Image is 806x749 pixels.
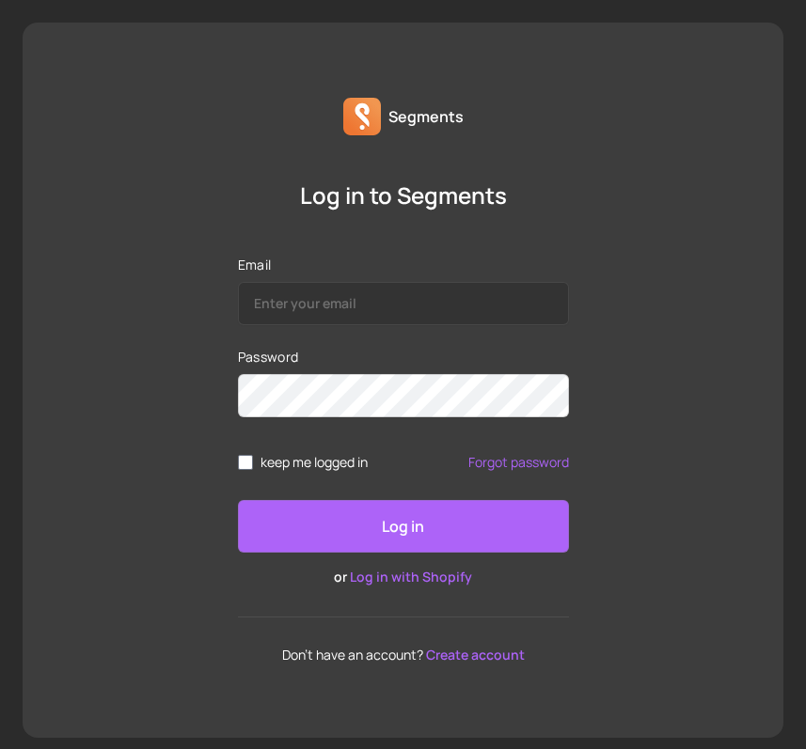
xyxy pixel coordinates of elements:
p: Segments [388,105,464,128]
span: keep me logged in [261,455,368,470]
a: Create account [426,646,525,663]
input: remember me [238,455,253,470]
button: Log in [238,500,569,553]
p: Log in to Segments [238,180,569,211]
a: Forgot password [468,455,569,470]
a: Log in with Shopify [350,568,472,585]
label: Email [238,256,569,274]
input: Email [238,282,569,325]
label: Password [238,348,569,367]
p: Log in [382,515,424,538]
p: Don't have an account? [238,648,569,663]
p: or [238,568,569,586]
input: Password [238,374,569,417]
